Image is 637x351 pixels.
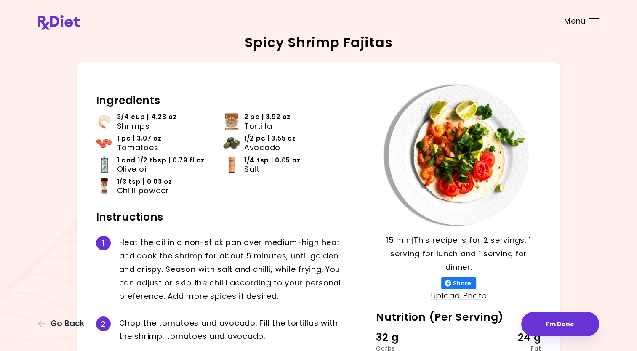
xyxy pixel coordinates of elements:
span: Chilli powder [117,186,169,195]
h2: Spicy Shrimp Fajitas [245,36,392,49]
div: 32 g [376,330,431,346]
button: I'm Done [521,312,599,336]
span: 1/3 tsp | 0.03 oz [117,177,172,186]
span: 3/4 cup | 4.28 oz [117,112,177,122]
div: H e a t t h e o i l i n a n o n - s t i c k p a n o v e r m e d i u m - h i g h h e a t a n d c o... [119,236,351,303]
img: RxDiet [38,15,80,30]
span: Menu [564,17,586,25]
h2: Nutrition (Per Serving) [376,311,541,324]
span: Salt [244,165,260,174]
span: Shrimps [117,122,150,131]
span: Tomatoes [117,143,159,152]
span: 1 pc | 3.07 oz [117,134,162,143]
div: 24 g [486,330,541,346]
a: Upload Photo [431,290,487,301]
span: Go Back [51,319,84,328]
div: 1 [96,236,111,250]
div: C h o p t h e t o m a t o e s a n d a v o c a d o . F i l l t h e t o r t i l l a s w i t h t h e... [119,316,351,343]
span: Avocado [244,143,280,152]
span: Tortilla [244,122,272,131]
p: 15 min | This recipe is for 2 servings, 1 serving for lunch and 1 serving for dinner. [376,234,541,274]
button: Share [441,277,476,289]
span: 1/4 tsp | 0.05 oz [244,156,300,165]
span: 2 pc | 3.92 oz [244,112,291,122]
span: Share [451,280,473,287]
h2: Ingredients [96,94,351,107]
h2: Instructions [96,210,351,224]
div: 2 [96,316,111,331]
button: Go Back [38,319,88,328]
span: Olive oil [117,165,148,174]
span: 1/2 pc | 3.55 oz [244,134,296,143]
span: 1 and 1/2 tbsp | 0.79 fl oz [117,156,205,165]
